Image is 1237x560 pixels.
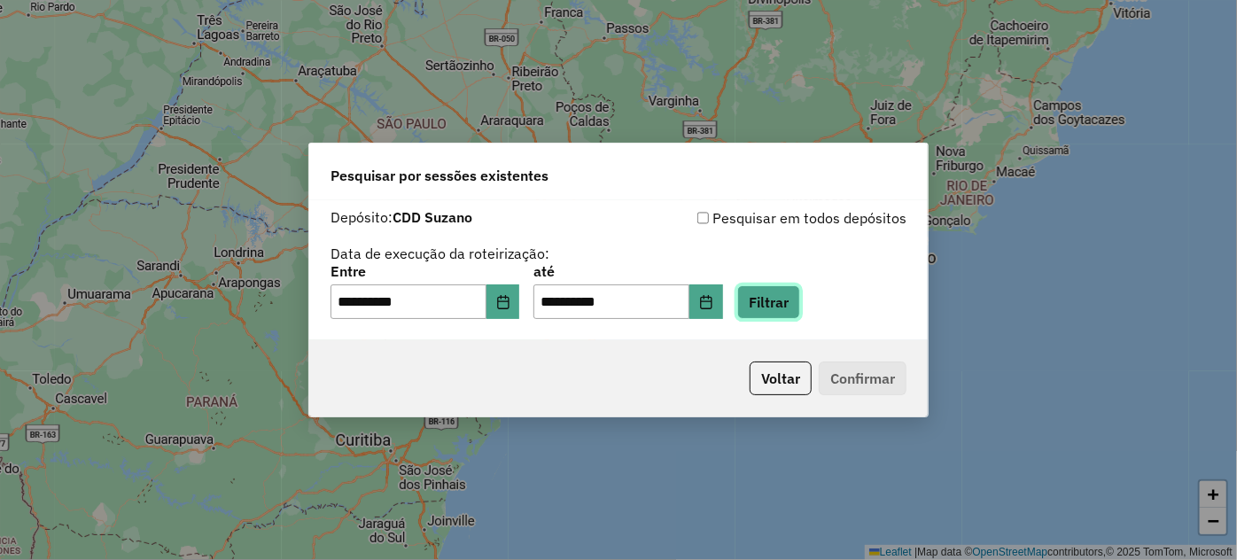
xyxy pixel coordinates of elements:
button: Choose Date [689,284,723,320]
label: Data de execução da roteirização: [331,243,549,264]
label: Depósito: [331,206,472,228]
label: Entre [331,261,519,282]
button: Voltar [750,362,812,395]
span: Pesquisar por sessões existentes [331,165,548,186]
button: Filtrar [737,285,800,319]
strong: CDD Suzano [393,208,472,226]
div: Pesquisar em todos depósitos [618,207,906,229]
button: Choose Date [486,284,520,320]
label: até [533,261,722,282]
